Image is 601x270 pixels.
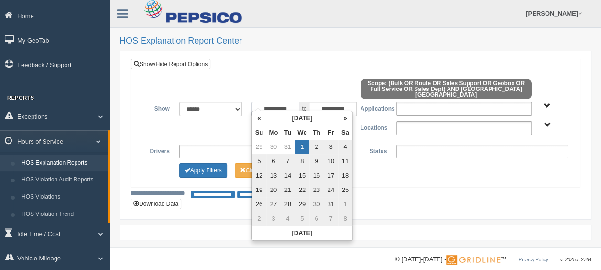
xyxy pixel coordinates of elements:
[338,169,352,183] td: 18
[252,183,266,197] td: 19
[309,169,324,183] td: 16
[120,36,591,46] h2: HOS Explanation Report Center
[309,154,324,169] td: 9
[338,212,352,226] td: 8
[17,155,108,172] a: HOS Explanation Reports
[281,197,295,212] td: 28
[252,212,266,226] td: 2
[338,197,352,212] td: 1
[131,59,210,69] a: Show/Hide Report Options
[324,197,338,212] td: 31
[324,140,338,154] td: 3
[266,197,281,212] td: 27
[338,183,352,197] td: 25
[281,140,295,154] td: 31
[131,199,181,209] button: Download Data
[560,257,591,262] span: v. 2025.5.2764
[295,125,309,140] th: We
[179,163,227,178] button: Change Filter Options
[252,226,352,240] th: [DATE]
[281,154,295,169] td: 7
[395,255,591,265] div: © [DATE]-[DATE] - ™
[252,140,266,154] td: 29
[295,197,309,212] td: 29
[338,111,352,125] th: »
[356,121,392,133] label: Locations
[138,145,175,156] label: Drivers
[281,183,295,197] td: 21
[295,169,309,183] td: 15
[309,197,324,212] td: 30
[361,79,532,99] span: Scope: (Bulk OR Route OR Sales Support OR Geobox OR Full Service OR Sales Dept) AND [GEOGRAPHIC_D...
[324,154,338,169] td: 10
[252,169,266,183] td: 12
[266,111,338,125] th: [DATE]
[295,140,309,154] td: 1
[266,125,281,140] th: Mo
[355,102,392,113] label: Applications
[518,257,548,262] a: Privacy Policy
[266,140,281,154] td: 30
[252,111,266,125] th: «
[295,212,309,226] td: 5
[252,197,266,212] td: 26
[266,169,281,183] td: 13
[324,125,338,140] th: Fr
[266,212,281,226] td: 3
[266,183,281,197] td: 20
[324,169,338,183] td: 17
[295,183,309,197] td: 22
[252,125,266,140] th: Su
[295,154,309,169] td: 8
[281,169,295,183] td: 14
[299,102,309,116] span: to
[338,125,352,140] th: Sa
[324,212,338,226] td: 7
[324,183,338,197] td: 24
[281,125,295,140] th: Tu
[17,189,108,206] a: HOS Violations
[266,154,281,169] td: 6
[309,140,324,154] td: 2
[309,125,324,140] th: Th
[138,102,175,113] label: Show
[235,163,282,178] button: Change Filter Options
[446,255,500,265] img: Gridline
[309,212,324,226] td: 6
[355,145,392,156] label: Status
[338,140,352,154] td: 4
[281,212,295,226] td: 4
[309,183,324,197] td: 23
[252,154,266,169] td: 5
[338,154,352,169] td: 11
[17,206,108,223] a: HOS Violation Trend
[17,171,108,189] a: HOS Violation Audit Reports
